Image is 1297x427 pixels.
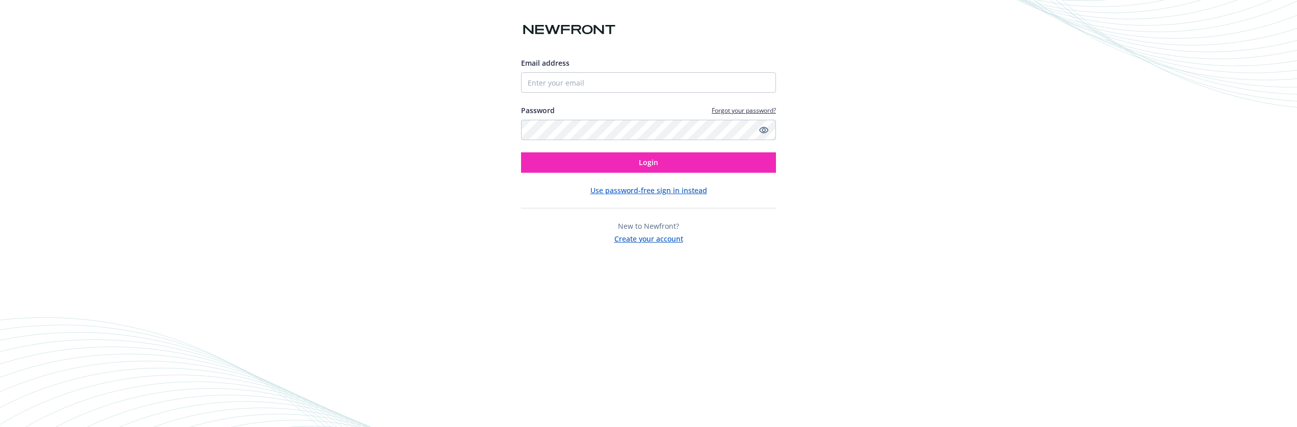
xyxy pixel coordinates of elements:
[521,105,555,116] label: Password
[614,231,683,244] button: Create your account
[521,21,617,39] img: Newfront logo
[521,72,776,93] input: Enter your email
[590,185,707,196] button: Use password-free sign in instead
[521,152,776,173] button: Login
[712,106,776,115] a: Forgot your password?
[521,58,569,68] span: Email address
[758,124,770,136] a: Show password
[618,221,679,231] span: New to Newfront?
[521,120,776,140] input: Enter your password
[639,157,658,167] span: Login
